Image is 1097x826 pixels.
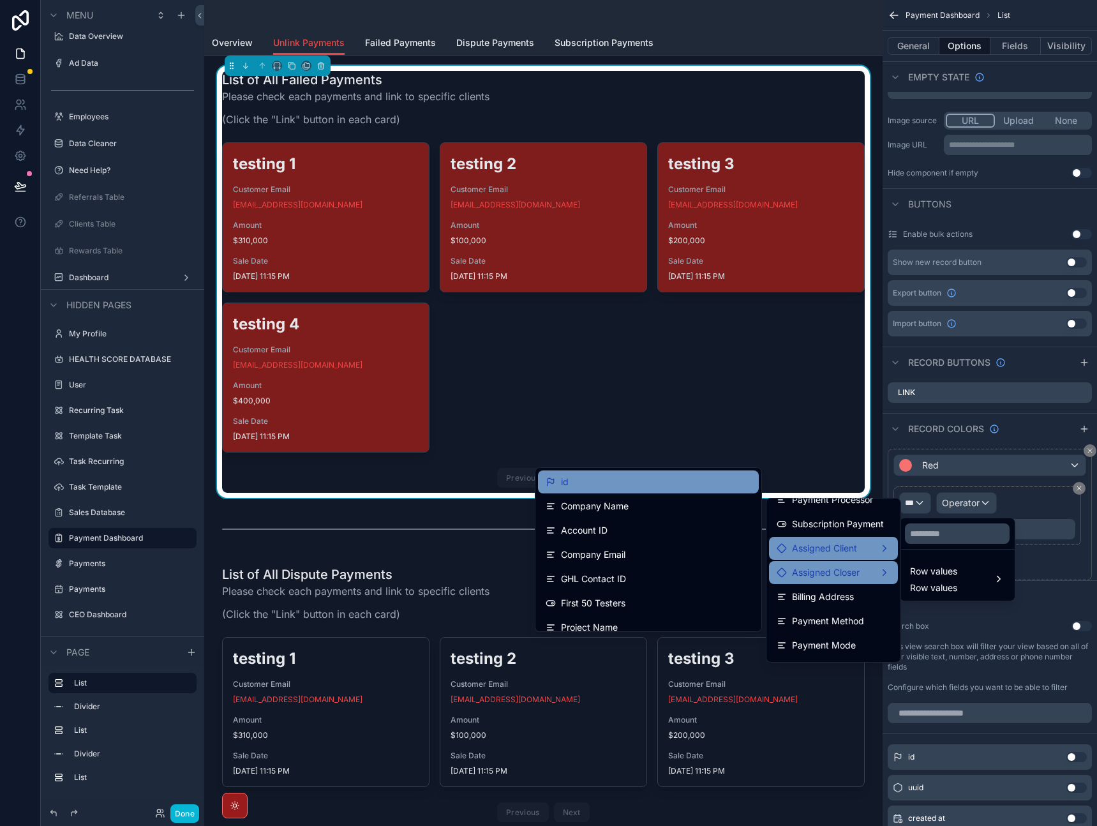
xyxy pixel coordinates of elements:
a: [EMAIL_ADDRESS][DOMAIN_NAME] [668,200,798,210]
a: Failed Payments [365,31,436,57]
a: testing 1Customer Email[EMAIL_ADDRESS][DOMAIN_NAME]Amount$310,000Sale Date[DATE] 11:15 PM [222,142,429,292]
span: Sale Date [233,416,419,426]
span: [DATE] 11:15 PM [233,432,419,442]
a: Overview [212,31,253,57]
span: id [561,474,569,490]
a: testing 3Customer Email[EMAIL_ADDRESS][DOMAIN_NAME]Amount$200,000Sale Date[DATE] 11:15 PM [657,142,865,292]
span: Amount [668,220,854,230]
h2: testing 2 [451,153,636,174]
span: [DATE] 11:15 PM [668,271,854,282]
span: $200,000 [668,236,854,246]
span: Failed Payments [365,36,436,49]
span: Amount [233,380,419,391]
span: Amount [233,220,419,230]
span: Unlink Payments [273,36,345,49]
span: Company Name [561,499,629,514]
span: Payment Processor [792,492,873,507]
span: Customer Email [668,184,854,195]
span: Amount [451,220,636,230]
span: GHL Contact ID [561,571,626,587]
span: $400,000 [233,396,419,406]
span: Row values [910,582,957,594]
span: Overview [212,36,253,49]
span: Row values [910,564,957,579]
span: $100,000 [451,236,636,246]
a: testing 4Customer Email[EMAIL_ADDRESS][DOMAIN_NAME]Amount$400,000Sale Date[DATE] 11:15 PM [222,303,429,453]
h2: testing 1 [233,153,419,174]
span: Subscription Payments [555,36,653,49]
h1: List of All Failed Payments [222,71,489,89]
a: [EMAIL_ADDRESS][DOMAIN_NAME] [233,200,362,210]
a: testing 2Customer Email[EMAIL_ADDRESS][DOMAIN_NAME]Amount$100,000Sale Date[DATE] 11:15 PM [440,142,647,292]
span: Customer Email [233,184,419,195]
span: Sale Date [668,256,854,266]
span: Sale Date [233,256,419,266]
span: Payment Mode [792,638,856,653]
span: $310,000 [233,236,419,246]
a: Subscription Payments [555,31,653,57]
h2: testing 3 [668,153,854,174]
span: Billing Address [792,589,854,604]
span: Sale Date [451,256,636,266]
span: Account ID [561,523,608,538]
span: Customer Email [451,184,636,195]
span: [DATE] 11:15 PM [233,271,419,282]
p: (Click the "Link" button in each card) [222,112,489,127]
a: Dispute Payments [456,31,534,57]
a: [EMAIL_ADDRESS][DOMAIN_NAME] [233,360,362,370]
span: Assigned Client [792,541,857,556]
h2: testing 4 [233,313,419,334]
span: Assigned Closer [792,565,860,580]
span: [DATE] 11:15 PM [451,271,636,282]
span: Customer Email [233,345,419,355]
p: Please check each payments and link to specific clients [222,89,489,104]
a: [EMAIL_ADDRESS][DOMAIN_NAME] [451,200,580,210]
a: Unlink Payments [273,31,345,56]
span: Company Email [561,547,625,562]
span: Dispute Payments [456,36,534,49]
span: First 50 Testers [561,596,625,611]
span: Subscription Payment [792,516,884,532]
span: Project Name [561,620,618,635]
span: Payment Method [792,613,864,629]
